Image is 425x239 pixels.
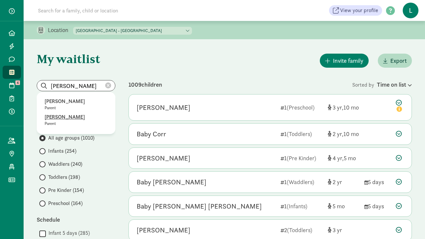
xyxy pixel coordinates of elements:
span: 2 [333,178,342,186]
span: 3 [333,104,343,111]
iframe: Chat Widget [392,208,425,239]
span: Pre Kinder (154) [48,186,84,194]
span: 3 [333,226,342,234]
p: Parent [45,121,107,126]
div: [object Object] [328,129,359,138]
span: (Toddlers) [287,226,312,234]
h1: My waitlist [37,52,115,65]
span: Infants (254) [48,147,76,155]
div: 2 [280,226,322,234]
div: [object Object] [328,226,359,234]
span: Preschool (164) [48,199,83,207]
a: 4 [3,79,21,92]
button: Export [378,54,412,68]
p: [PERSON_NAME] [45,113,107,121]
div: [object Object] [328,178,359,186]
span: (Pre Kinder) [287,154,316,162]
span: 4 [333,154,344,162]
div: 1 [280,154,322,162]
p: Location [48,26,73,34]
div: 1009 children [128,80,352,89]
input: Search for a family, child or location [34,4,218,17]
span: Invite family [333,56,363,65]
div: Baby Corr [137,129,166,139]
div: Baby Saldaña Schulman [137,201,262,212]
input: Search list... [37,80,115,91]
div: [object Object] [328,154,359,162]
div: 1 [280,103,322,112]
span: 10 [343,130,359,138]
div: Baby lin [137,177,206,187]
div: 1 [280,129,322,138]
label: Infant 5 days (285) [46,229,90,237]
div: 1 [280,178,322,186]
span: 4 [15,80,20,85]
span: Export [390,56,407,65]
div: Eliana Mendieta [137,102,190,113]
span: (Infants) [287,202,307,210]
span: 2 [333,130,343,138]
button: Invite family [320,54,369,68]
div: 1 [280,202,322,211]
span: 5 [344,154,356,162]
span: 10 [343,104,359,111]
p: Parent [45,105,107,111]
div: Schedule [37,215,115,224]
span: 5 [333,202,345,210]
div: 5 days [364,178,391,186]
span: L [403,3,418,18]
span: (Waddlers) [287,178,314,186]
span: View your profile [340,7,378,14]
span: (Toddlers) [287,130,312,138]
span: Waddlers (240) [48,160,82,168]
div: [object Object] [328,202,359,211]
div: Time on list [377,80,412,89]
div: [object Object] [328,103,359,112]
span: (Preschool) [287,104,315,111]
div: Harrison Chen [137,153,190,163]
span: Toddlers (198) [48,173,80,181]
div: Camden Santos [137,225,190,235]
span: All age groups (1010) [48,134,94,142]
div: 5 days [364,202,391,211]
a: View your profile [329,5,382,16]
div: Sorted by [352,80,412,89]
p: [PERSON_NAME] [45,97,107,105]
